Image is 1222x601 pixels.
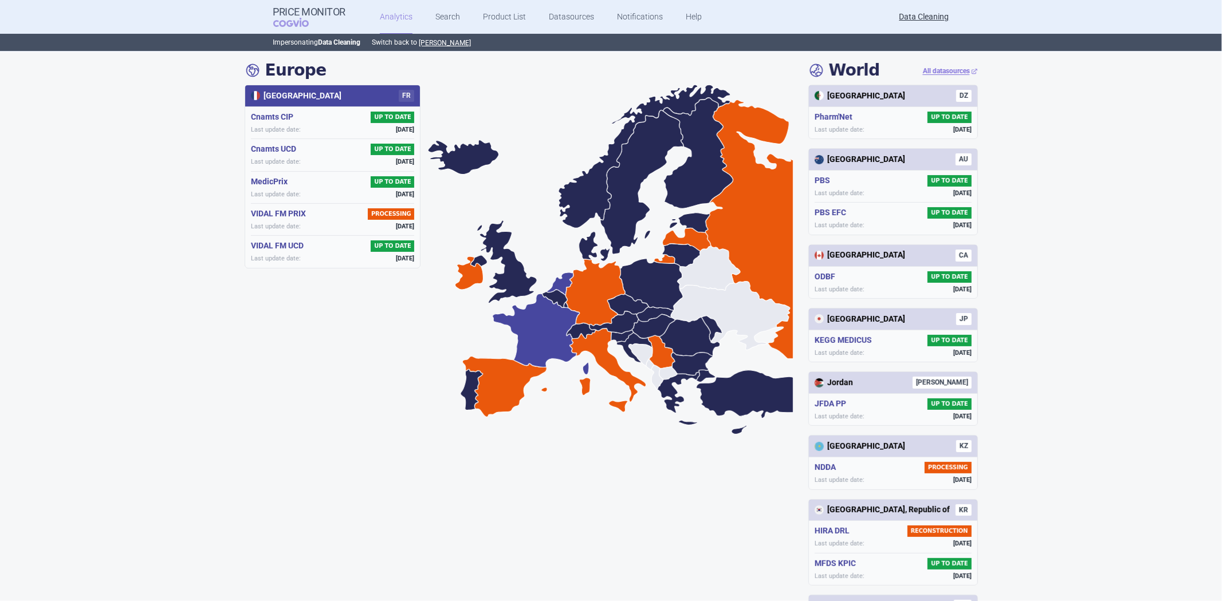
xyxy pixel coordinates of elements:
[815,314,905,325] div: [GEOGRAPHIC_DATA]
[956,90,972,102] span: DZ
[251,90,341,102] div: [GEOGRAPHIC_DATA]
[815,505,824,515] img: Korea, Republic of
[928,207,971,219] span: UP TO DATE
[251,176,292,188] h5: MedicPrix
[953,221,972,230] span: [DATE]
[953,349,972,357] span: [DATE]
[815,335,877,346] h5: KEGG MEDICUS
[396,125,414,134] span: [DATE]
[815,207,851,219] h5: PBS EFC
[928,271,971,283] span: UP TO DATE
[953,125,972,134] span: [DATE]
[953,189,972,197] span: [DATE]
[273,34,949,51] p: Impersonating Switch back to
[251,112,298,123] h5: Cnamts CIP
[368,208,414,220] span: PROCESSING
[251,208,311,220] h5: VIDAL FM PRIX
[396,254,414,263] span: [DATE]
[815,558,860,570] h5: MFDS KPIC
[808,61,880,80] h4: World
[953,285,972,294] span: [DATE]
[956,153,972,165] span: AU
[928,335,971,346] span: UP TO DATE
[815,154,905,165] div: [GEOGRAPHIC_DATA]
[371,144,414,155] span: UP TO DATE
[815,221,865,230] span: Last update date:
[956,440,972,452] span: KZ
[953,476,972,484] span: [DATE]
[815,539,865,548] span: Last update date:
[953,539,972,548] span: [DATE]
[815,271,840,283] h5: ODBF
[815,250,905,261] div: [GEOGRAPHIC_DATA]
[245,61,327,80] h4: Europe
[928,112,971,123] span: UP TO DATE
[913,377,972,389] span: [PERSON_NAME]
[815,90,905,102] div: [GEOGRAPHIC_DATA]
[815,314,824,323] img: Japan
[815,189,865,197] span: Last update date:
[815,155,824,164] img: Australia
[928,398,971,410] span: UP TO DATE
[251,157,301,166] span: Last update date:
[953,412,972,421] span: [DATE]
[319,38,361,46] strong: Data Cleaning
[371,112,414,123] span: UP TO DATE
[815,91,824,100] img: Algeria
[815,442,824,451] img: Kazakhstan
[815,285,865,294] span: Last update date:
[953,572,972,580] span: [DATE]
[815,377,853,389] div: Jordan
[928,175,971,187] span: UP TO DATE
[928,558,971,570] span: UP TO DATE
[815,476,865,484] span: Last update date:
[815,112,857,123] h5: Pharm'Net
[815,349,865,357] span: Last update date:
[251,91,260,100] img: France
[815,125,865,134] span: Last update date:
[396,222,414,231] span: [DATE]
[273,18,325,27] span: COGVIO
[956,504,972,516] span: KR
[396,190,414,199] span: [DATE]
[925,462,971,473] span: PROCESSING
[273,6,346,28] a: Price MonitorCOGVIO
[273,6,346,18] strong: Price Monitor
[923,66,978,76] a: All datasources
[251,190,301,199] span: Last update date:
[907,525,972,537] span: RECONSTRUCTION
[815,525,854,537] h5: HIRA DRL
[815,398,851,410] h5: JFDA PP
[419,38,471,48] button: [PERSON_NAME]
[251,240,308,252] h5: VIDAL FM UCD
[815,572,865,580] span: Last update date:
[815,441,905,452] div: [GEOGRAPHIC_DATA]
[815,462,840,473] h5: NDDA
[815,504,950,516] div: [GEOGRAPHIC_DATA], Republic of
[815,251,824,260] img: Canada
[815,412,865,421] span: Last update date:
[251,254,301,263] span: Last update date:
[815,378,824,388] img: Jordan
[399,90,414,102] span: FR
[251,144,301,155] h5: Cnamts UCD
[371,176,414,188] span: UP TO DATE
[815,175,835,187] h5: PBS
[956,250,972,262] span: CA
[956,313,972,325] span: JP
[396,157,414,166] span: [DATE]
[251,222,301,231] span: Last update date:
[371,240,414,252] span: UP TO DATE
[251,125,301,134] span: Last update date:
